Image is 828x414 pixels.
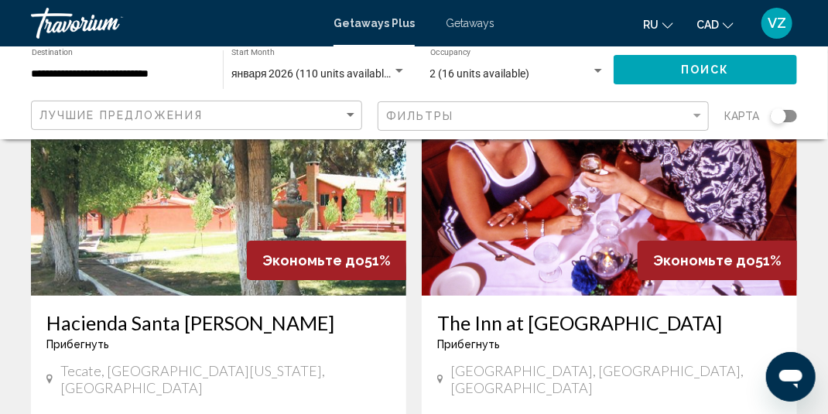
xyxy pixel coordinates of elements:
[451,362,782,396] span: [GEOGRAPHIC_DATA], [GEOGRAPHIC_DATA], [GEOGRAPHIC_DATA]
[247,241,406,280] div: 51%
[757,7,797,39] button: User Menu
[430,67,530,80] span: 2 (16 units available)
[614,55,798,84] button: Поиск
[231,67,394,80] span: января 2026 (110 units available)
[31,8,318,39] a: Travorium
[386,110,454,122] span: Фильтры
[422,48,797,296] img: 0791O06X.jpg
[653,252,755,269] span: Экономьте до
[60,362,391,396] span: Tecate, [GEOGRAPHIC_DATA][US_STATE], [GEOGRAPHIC_DATA]
[681,64,730,77] span: Поиск
[638,241,797,280] div: 51%
[437,311,782,334] a: The Inn at [GEOGRAPHIC_DATA]
[46,311,391,334] a: Hacienda Santa [PERSON_NAME]
[768,15,786,31] span: VZ
[696,13,734,36] button: Change currency
[696,19,719,31] span: CAD
[724,105,759,127] span: карта
[766,352,816,402] iframe: Button to launch messaging window
[262,252,364,269] span: Экономьте до
[643,19,659,31] span: ru
[46,338,109,351] span: Прибегнуть
[39,109,358,122] mat-select: Sort by
[643,13,673,36] button: Change language
[437,338,500,351] span: Прибегнуть
[334,17,415,29] a: Getaways Plus
[378,101,709,132] button: Filter
[39,109,203,121] span: Лучшие предложения
[31,48,406,296] img: 5405E01L.jpg
[446,17,494,29] a: Getaways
